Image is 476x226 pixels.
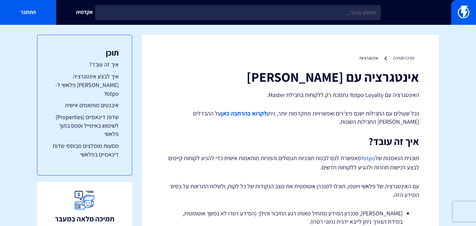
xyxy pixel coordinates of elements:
[161,154,419,172] p: תוכנית הנאמנות של מאפשרת לכם לבנות תוכניות תגמולים והפניות מותאמות אישית כדי להניע לקוחות קיימים ...
[51,48,119,57] h3: תוכן
[161,109,419,126] p: ככל שעולים עם החבילות ישנם פיצ'רים ואפשרויות מתקדמות יותר, ניתן על ההבדלים [PERSON_NAME] החבילות ...
[51,142,119,158] a: מסעות מומלצים מבוססי שדות דינאמיים בפלאשי
[51,101,119,110] a: איבנטים מותאמים אישית
[161,136,419,147] h2: איך זה עובד?
[178,209,403,226] li: [PERSON_NAME], סנכרון המידע מתחיל מאותו רגע החיבור והילך (המידע רטרו לא נמשך אוטומטית, במידת הצור...
[361,154,375,162] a: Yotpo
[55,215,114,223] h3: תמיכה מלאה במעבר
[161,69,419,84] h1: אינטגרציה עם [PERSON_NAME]
[161,91,419,99] p: האינטגרציה עם Yotpo Loyalty נתמכת רק ללקוחות בחבילת Master.
[51,60,119,69] a: איך זה עובד?
[161,182,419,199] p: עם האינטגרציה של פלאשי ויוטפו, תוכלו לסנכרן אוטומטית את מצב הנקודות של כל לקוח, ולשלוח התראות על ...
[359,55,378,61] a: אינטגרציות
[51,113,119,138] a: שדות דינאמיים (Properties) לשימוש באימייל וסמס בתוך פלאשי
[221,110,267,117] a: לקרוא בהרחבה כאן
[51,72,119,98] a: איך לבצע אינטגרציה [PERSON_NAME] פלאשי ל-Yotpo
[393,55,414,61] a: מרכז תמיכה
[95,5,381,20] input: חיפוש מהיר...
